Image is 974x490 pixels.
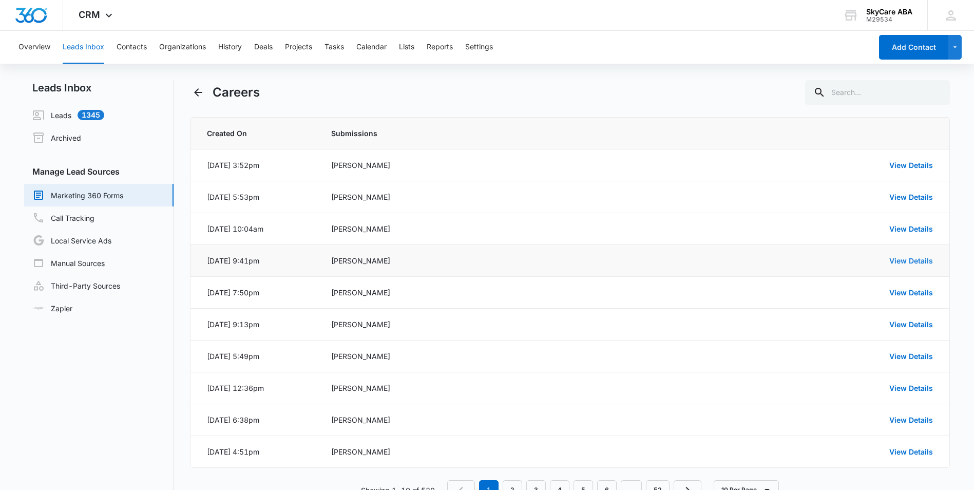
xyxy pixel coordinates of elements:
[331,383,644,393] div: [PERSON_NAME]
[32,131,81,144] a: Archived
[331,319,644,330] div: [PERSON_NAME]
[207,414,259,425] div: [DATE] 6:38pm
[889,161,933,169] a: View Details
[207,319,259,330] div: [DATE] 9:13pm
[331,223,644,234] div: [PERSON_NAME]
[32,109,104,121] a: Leads1345
[331,414,644,425] div: [PERSON_NAME]
[213,83,260,102] h1: Careers
[285,31,312,64] button: Projects
[879,35,948,60] button: Add Contact
[866,16,912,23] div: account id
[889,384,933,392] a: View Details
[32,189,123,201] a: Marketing 360 Forms
[207,223,263,234] div: [DATE] 10:04am
[207,160,259,171] div: [DATE] 3:52pm
[18,31,50,64] button: Overview
[331,351,644,362] div: [PERSON_NAME]
[889,224,933,233] a: View Details
[63,31,104,64] button: Leads Inbox
[889,352,933,361] a: View Details
[805,80,950,105] input: Search...
[117,31,147,64] button: Contacts
[889,193,933,201] a: View Details
[159,31,206,64] button: Organizations
[207,351,259,362] div: [DATE] 5:49pm
[207,383,264,393] div: [DATE] 12:36pm
[331,192,644,202] div: [PERSON_NAME]
[254,31,273,64] button: Deals
[24,165,174,178] h3: Manage Lead Sources
[465,31,493,64] button: Settings
[207,287,259,298] div: [DATE] 7:50pm
[889,256,933,265] a: View Details
[399,31,414,64] button: Lists
[889,320,933,329] a: View Details
[207,128,307,139] span: Created On
[32,257,105,269] a: Manual Sources
[427,31,453,64] button: Reports
[324,31,344,64] button: Tasks
[889,447,933,456] a: View Details
[207,446,259,457] div: [DATE] 4:51pm
[331,128,644,139] span: Submissions
[356,31,387,64] button: Calendar
[331,287,644,298] div: [PERSON_NAME]
[32,303,72,314] a: Zapier
[889,416,933,424] a: View Details
[218,31,242,64] button: History
[79,9,100,20] span: CRM
[889,288,933,297] a: View Details
[207,192,259,202] div: [DATE] 5:53pm
[32,234,111,247] a: Local Service Ads
[190,84,206,101] button: Back
[866,8,912,16] div: account name
[331,160,644,171] div: [PERSON_NAME]
[24,80,174,96] h2: Leads Inbox
[207,255,259,266] div: [DATE] 9:41pm
[32,212,94,224] a: Call Tracking
[331,255,644,266] div: [PERSON_NAME]
[331,446,644,457] div: [PERSON_NAME]
[32,279,120,292] a: Third-Party Sources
